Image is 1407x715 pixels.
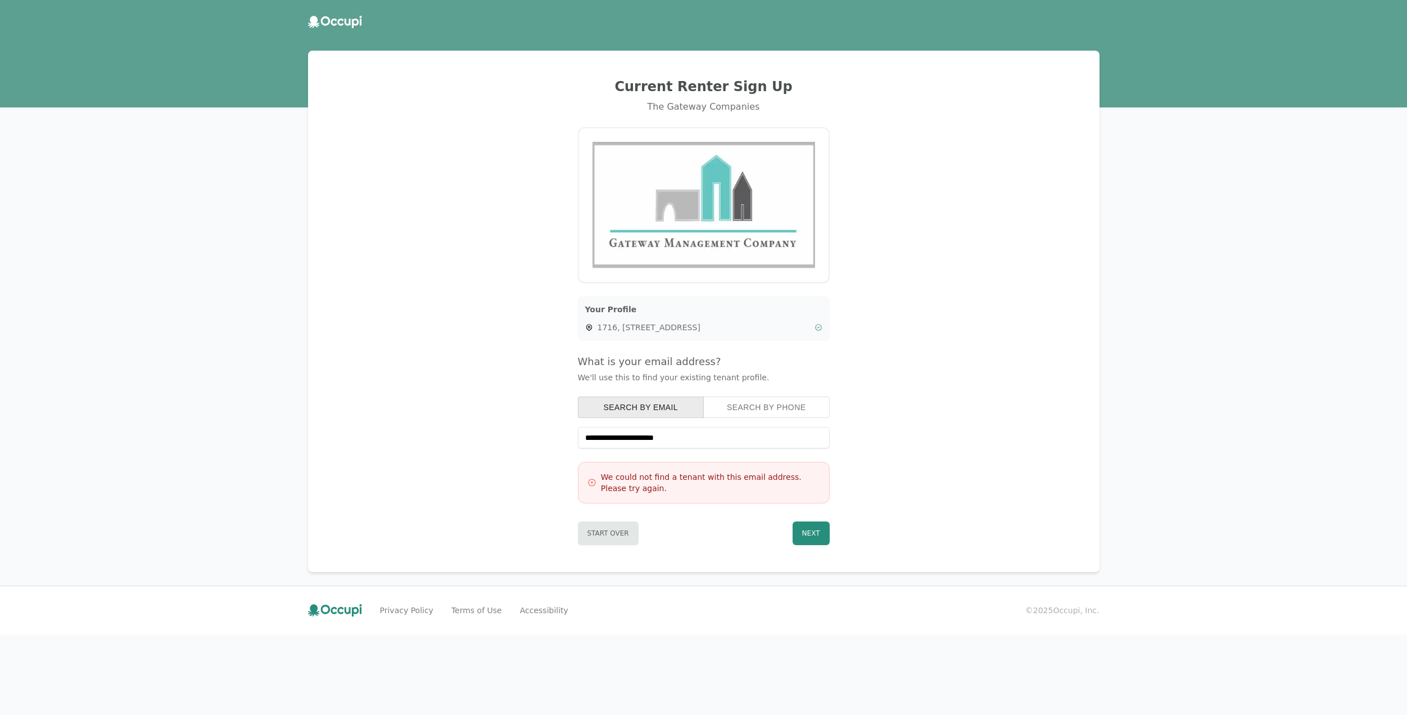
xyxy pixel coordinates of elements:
[578,397,830,418] div: Search type
[592,142,815,268] img: Gateway Management
[578,354,830,370] h4: What is your email address?
[1025,605,1100,616] small: © 2025 Occupi, Inc.
[380,605,433,616] a: Privacy Policy
[703,397,830,418] button: search by phone
[322,100,1086,114] div: The Gateway Companies
[793,521,830,545] button: Next
[585,304,822,315] h3: Your Profile
[322,78,1086,96] h2: Current Renter Sign Up
[578,372,830,383] p: We'll use this to find your existing tenant profile.
[601,471,820,494] h3: We could not find a tenant with this email address. Please try again.
[520,605,568,616] a: Accessibility
[598,322,810,333] span: 1716, [STREET_ADDRESS]
[451,605,502,616] a: Terms of Use
[578,521,639,545] button: Start Over
[578,397,704,418] button: search by email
